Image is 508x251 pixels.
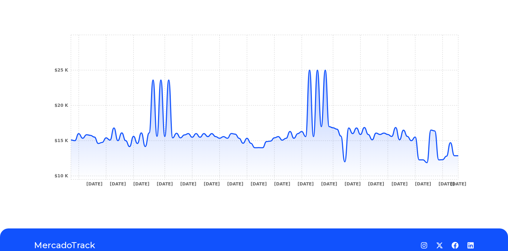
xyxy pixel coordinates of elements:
tspan: [DATE] [86,182,103,186]
tspan: [DATE] [133,182,150,186]
tspan: [DATE] [298,182,314,186]
tspan: $20 K [54,103,68,108]
tspan: [DATE] [450,182,466,186]
tspan: $10 K [54,173,68,178]
tspan: [DATE] [157,182,173,186]
tspan: [DATE] [368,182,384,186]
tspan: [DATE] [274,182,290,186]
tspan: [DATE] [345,182,361,186]
tspan: [DATE] [110,182,126,186]
a: Facebook [452,242,459,249]
tspan: [DATE] [415,182,431,186]
tspan: $15 K [54,138,68,143]
tspan: [DATE] [321,182,337,186]
a: LinkedIn [467,242,474,249]
a: MercadoTrack [34,240,95,251]
tspan: [DATE] [204,182,220,186]
tspan: [DATE] [439,182,455,186]
tspan: $25 K [54,68,68,73]
tspan: [DATE] [251,182,267,186]
tspan: [DATE] [227,182,243,186]
tspan: [DATE] [392,182,408,186]
a: Instagram [421,242,428,249]
a: Twitter [436,242,443,249]
tspan: [DATE] [180,182,196,186]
